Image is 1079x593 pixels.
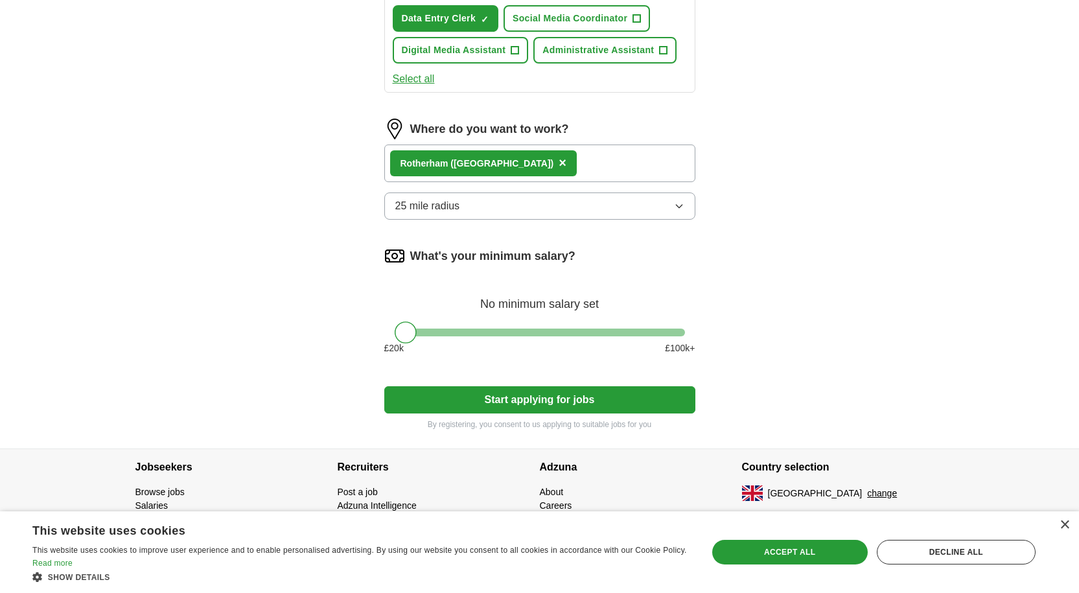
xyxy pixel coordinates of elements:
[742,449,944,485] h4: Country selection
[135,500,168,511] a: Salaries
[393,5,499,32] button: Data Entry Clerk✓
[32,559,73,568] a: Read more, opens a new window
[540,487,564,497] a: About
[867,487,897,500] button: change
[559,156,566,170] span: ×
[540,500,572,511] a: Careers
[742,485,763,501] img: UK flag
[768,487,863,500] span: [GEOGRAPHIC_DATA]
[402,43,506,57] span: Digital Media Assistant
[712,540,868,564] div: Accept all
[384,192,695,220] button: 25 mile radius
[410,248,575,265] label: What's your minimum salary?
[410,121,569,138] label: Where do you want to work?
[384,419,695,430] p: By registering, you consent to us applying to suitable jobs for you
[384,246,405,266] img: salary.png
[393,37,529,64] button: Digital Media Assistant
[513,12,627,25] span: Social Media Coordinator
[48,573,110,582] span: Show details
[32,570,688,583] div: Show details
[877,540,1036,564] div: Decline all
[338,500,417,511] a: Adzuna Intelligence
[1060,520,1069,530] div: Close
[481,14,489,25] span: ✓
[400,158,448,169] strong: Rotherham
[384,119,405,139] img: location.png
[393,71,435,87] button: Select all
[384,282,695,313] div: No minimum salary set
[32,519,655,539] div: This website uses cookies
[665,342,695,355] span: £ 100 k+
[504,5,650,32] button: Social Media Coordinator
[559,154,566,173] button: ×
[450,158,553,169] span: ([GEOGRAPHIC_DATA])
[384,342,404,355] span: £ 20 k
[533,37,677,64] button: Administrative Assistant
[402,12,476,25] span: Data Entry Clerk
[395,198,460,214] span: 25 mile radius
[135,487,185,497] a: Browse jobs
[542,43,654,57] span: Administrative Assistant
[338,487,378,497] a: Post a job
[384,386,695,413] button: Start applying for jobs
[32,546,687,555] span: This website uses cookies to improve user experience and to enable personalised advertising. By u...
